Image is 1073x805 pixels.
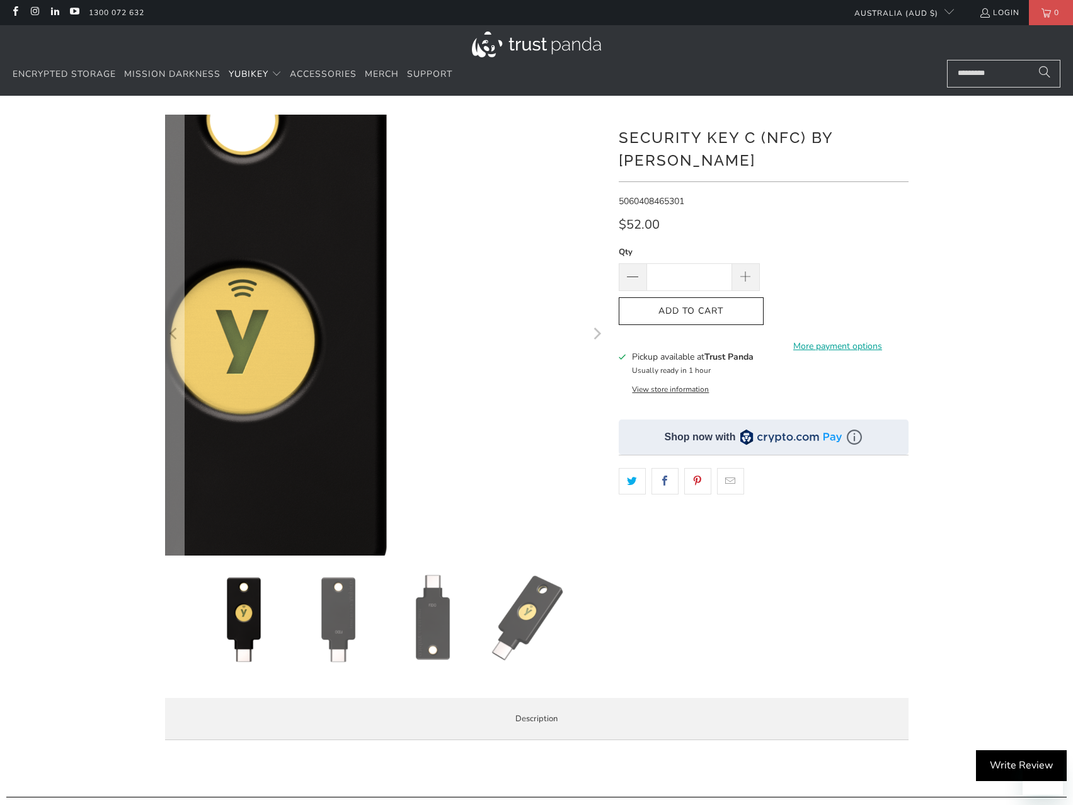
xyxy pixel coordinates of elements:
[619,297,764,326] button: Add to Cart
[587,115,607,556] button: Next
[979,6,1019,20] a: Login
[619,195,684,207] span: 5060408465301
[407,60,452,89] a: Support
[1029,60,1060,88] button: Search
[200,574,288,663] img: Security Key C (NFC) by Yubico - Trust Panda
[229,60,282,89] summary: YubiKey
[124,68,221,80] span: Mission Darkness
[389,574,477,663] img: Security Key C (NFC) by Yubico - Trust Panda
[407,68,452,80] span: Support
[13,68,116,80] span: Encrypted Storage
[665,430,736,444] div: Shop now with
[472,31,601,57] img: Trust Panda Australia
[619,216,660,233] span: $52.00
[365,68,399,80] span: Merch
[767,340,909,353] a: More payment options
[947,60,1060,88] input: Search...
[483,574,571,663] img: Security Key C (NFC) by Yubico - Trust Panda
[165,115,606,556] a: Security Key C (NFC) by Yubico - Trust Panda
[619,245,760,259] label: Qty
[619,468,646,494] a: Share this on Twitter
[976,750,1067,782] div: Write Review
[684,468,711,494] a: Share this on Pinterest
[9,8,20,18] a: Trust Panda Australia on Facebook
[29,8,40,18] a: Trust Panda Australia on Instagram
[717,468,744,494] a: Email this to a friend
[13,60,452,89] nav: Translation missing: en.navigation.header.main_nav
[165,698,909,740] label: Description
[13,60,116,89] a: Encrypted Storage
[290,68,357,80] span: Accessories
[294,574,382,663] img: Security Key C (NFC) by Yubico - Trust Panda
[651,468,679,494] a: Share this on Facebook
[290,60,357,89] a: Accessories
[49,8,60,18] a: Trust Panda Australia on LinkedIn
[632,384,709,394] button: View store information
[164,115,185,556] button: Previous
[632,306,750,317] span: Add to Cart
[365,60,399,89] a: Merch
[632,365,711,375] small: Usually ready in 1 hour
[1023,755,1063,795] iframe: Button to launch messaging window
[632,350,754,363] h3: Pickup available at
[229,68,268,80] span: YubiKey
[619,124,909,172] h1: Security Key C (NFC) by [PERSON_NAME]
[704,351,754,363] b: Trust Panda
[89,6,144,20] a: 1300 072 632
[124,60,221,89] a: Mission Darkness
[69,8,79,18] a: Trust Panda Australia on YouTube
